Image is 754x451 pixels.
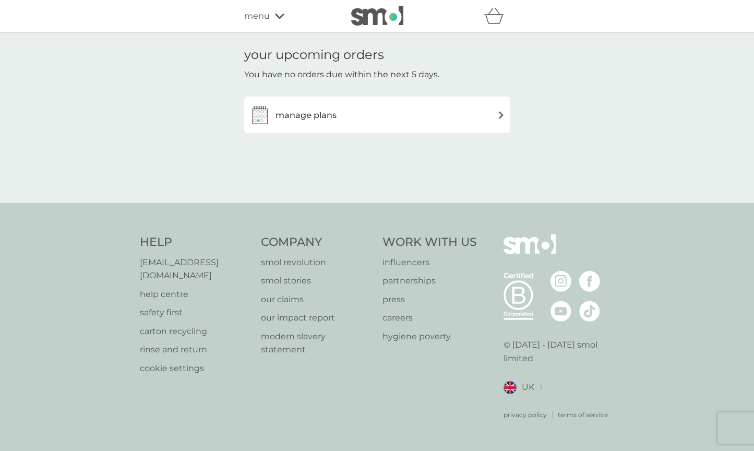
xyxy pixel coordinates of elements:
a: safety first [140,306,251,319]
img: smol [351,6,403,26]
div: basket [484,6,510,27]
a: cookie settings [140,362,251,375]
a: careers [382,311,477,325]
h3: manage plans [276,109,337,122]
h1: your upcoming orders [244,48,384,63]
a: influencers [382,256,477,269]
a: carton recycling [140,325,251,338]
a: partnerships [382,274,477,288]
a: modern slavery statement [261,330,372,357]
img: select a new location [540,385,543,390]
img: visit the smol Instagram page [550,271,571,292]
a: our impact report [261,311,372,325]
a: terms of service [558,410,608,420]
a: privacy policy [504,410,547,420]
p: © [DATE] - [DATE] smol limited [504,338,615,365]
p: You have no orders due within the next 5 days. [244,68,439,81]
a: smol stories [261,274,372,288]
span: menu [244,9,270,23]
a: press [382,293,477,306]
img: visit the smol Facebook page [579,271,600,292]
a: our claims [261,293,372,306]
a: help centre [140,288,251,301]
img: UK flag [504,381,517,394]
a: smol revolution [261,256,372,269]
a: hygiene poverty [382,330,477,343]
a: [EMAIL_ADDRESS][DOMAIN_NAME] [140,256,251,282]
img: visit the smol Youtube page [550,301,571,322]
img: arrow right [497,111,505,119]
h4: Company [261,234,372,251]
a: rinse and return [140,343,251,357]
img: smol [504,234,556,270]
img: visit the smol Tiktok page [579,301,600,322]
h4: Help [140,234,251,251]
h4: Work With Us [382,234,477,251]
span: UK [522,381,534,394]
